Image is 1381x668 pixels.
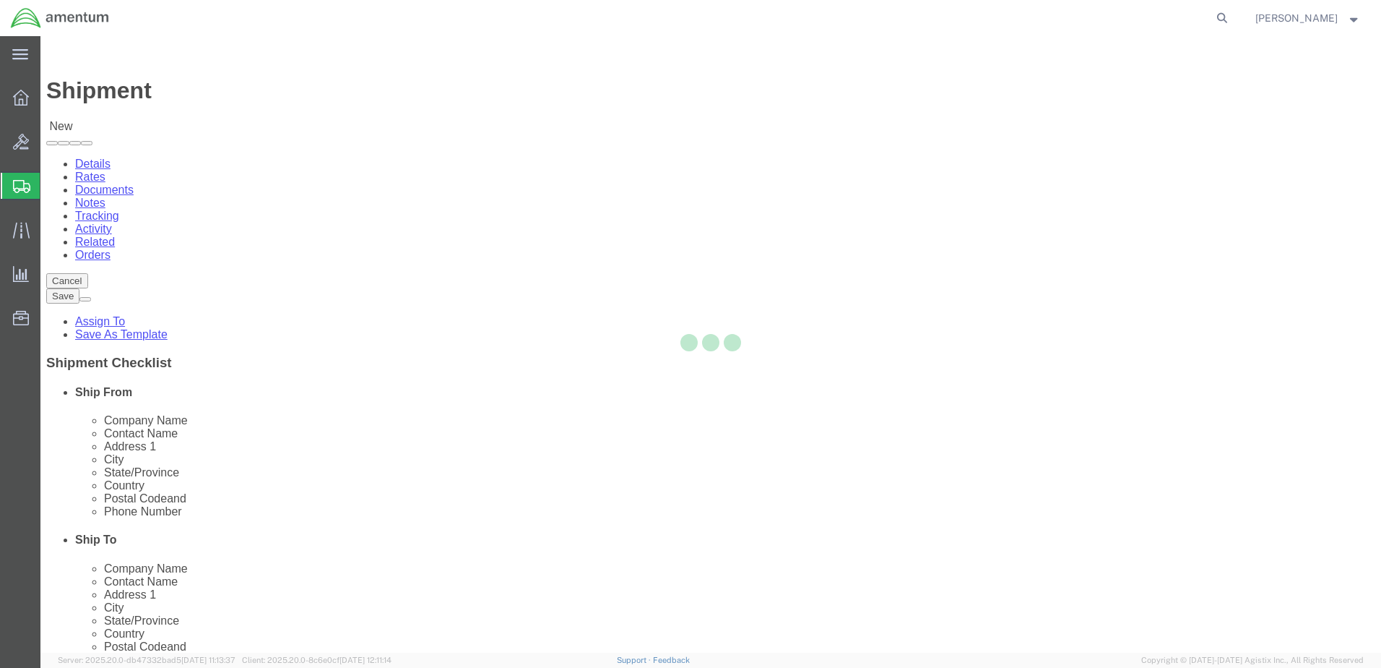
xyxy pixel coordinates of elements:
a: Feedback [653,656,690,664]
span: [DATE] 12:11:14 [339,656,391,664]
img: logo [10,7,110,29]
span: [DATE] 11:13:37 [181,656,235,664]
button: [PERSON_NAME] [1255,9,1361,27]
a: Support [617,656,653,664]
span: Server: 2025.20.0-db47332bad5 [58,656,235,664]
span: Client: 2025.20.0-8c6e0cf [242,656,391,664]
span: Copyright © [DATE]-[DATE] Agistix Inc., All Rights Reserved [1141,654,1364,667]
span: ADRIAN RODRIGUEZ, JR [1255,10,1338,26]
